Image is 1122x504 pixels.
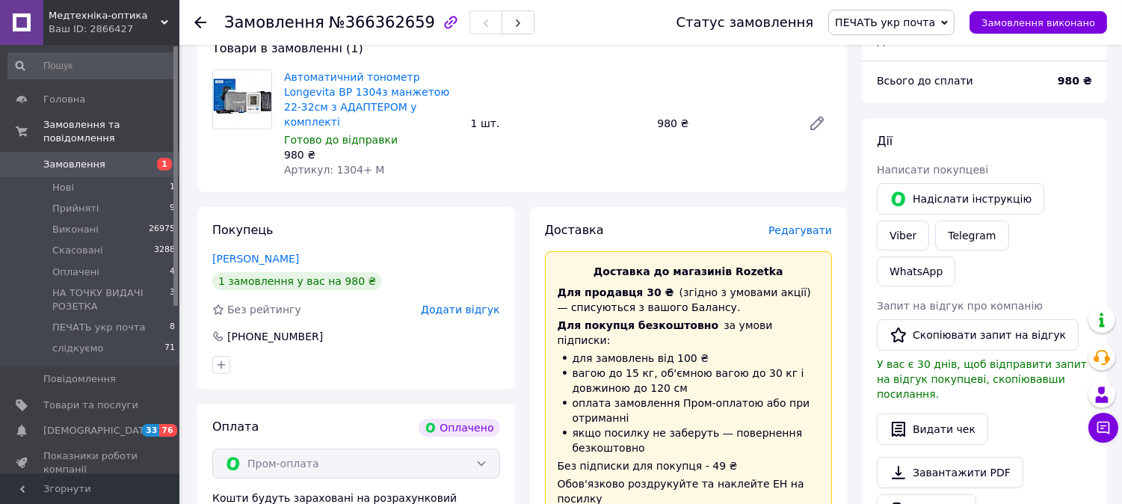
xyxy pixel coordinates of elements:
div: [PHONE_NUMBER] [226,329,324,344]
span: Покупець [212,223,274,237]
li: для замовлень від 100 ₴ [558,351,820,366]
span: 33 [142,424,159,437]
span: Нові [52,181,74,194]
button: Замовлення виконано [970,11,1107,34]
button: Чат з покупцем [1088,413,1118,443]
span: 71 [164,342,175,355]
span: Скасовані [52,244,103,257]
div: Оплачено [419,419,499,437]
span: Артикул: 1304+ М [284,164,384,176]
span: Написати покупцеві [877,164,988,176]
span: слідкуємо [52,342,104,355]
span: Оплата [212,420,259,434]
span: Для покупця безкоштовно [558,319,719,331]
span: Додати відгук [421,304,499,316]
a: Viber [877,221,929,251]
b: 980 ₴ [1058,75,1092,87]
span: 4 [170,265,175,279]
span: Повідомлення [43,372,116,386]
span: 26975 [149,223,175,236]
span: Для продавця 30 ₴ [558,286,674,298]
span: Товари в замовленні (1) [212,41,363,55]
span: Прийняті [52,202,99,215]
div: 980 ₴ [651,113,796,134]
span: 1 [170,181,175,194]
span: 3 [170,286,175,313]
span: Замовлення виконано [981,17,1095,28]
button: Надіслати інструкцію [877,183,1044,215]
span: Редагувати [768,224,832,236]
img: Автоматичний тонометр Longevita BP 1304з манжетою 22-32см з АДАПТЕРОМ у комплекті [213,70,271,129]
div: Повернутися назад [194,15,206,30]
span: Дії [877,134,893,148]
a: WhatsApp [877,256,955,286]
span: 9 [170,202,175,215]
span: У вас є 30 днів, щоб відправити запит на відгук покупцеві, скопіювавши посилання. [877,358,1087,400]
span: Товари та послуги [43,399,138,412]
span: №366362659 [329,13,435,31]
span: Оплачені [52,265,99,279]
button: Скопіювати запит на відгук [877,319,1079,351]
a: Автоматичний тонометр Longevita BP 1304з манжетою 22-32см з АДАПТЕРОМ у комплекті [284,71,449,128]
span: 76 [159,424,176,437]
span: [DEMOGRAPHIC_DATA] [43,424,154,437]
span: Готово до відправки [284,134,398,146]
span: ПЕЧАТЬ укр почта [835,16,935,28]
a: Завантажити PDF [877,457,1023,488]
span: НА ТОЧКУ ВИДАЧІ РОЗЕТКА [52,286,170,313]
span: Замовлення [43,158,105,171]
span: Медтехніка-оптика [49,9,161,22]
span: 8 [170,321,175,334]
span: Показники роботи компанії [43,449,138,476]
span: Замовлення та повідомлення [43,118,179,145]
span: 1 [157,158,172,170]
span: Доставка до магазинів Rozetka [594,265,783,277]
span: Доставка [545,223,604,237]
div: Статус замовлення [676,15,814,30]
span: Без рейтингу [227,304,301,316]
li: вагою до 15 кг, об'ємною вагою до 30 кг і довжиною до 120 см [558,366,820,396]
span: ПЕЧАТЬ укр почта [52,321,145,334]
a: Редагувати [802,108,832,138]
div: за умови підписки: [558,318,820,348]
span: Головна [43,93,85,106]
li: оплата замовлення Пром-оплатою або при отриманні [558,396,820,425]
button: Видати чек [877,414,988,445]
div: 1 замовлення у вас на 980 ₴ [212,272,382,290]
span: Замовлення [224,13,324,31]
div: 980 ₴ [284,147,459,162]
div: 1 шт. [465,113,652,134]
div: Без підписки для покупця - 49 ₴ [558,458,820,473]
span: 3288 [154,244,175,257]
li: якщо посилку не заберуть — повернення безкоштовно [558,425,820,455]
span: Виконані [52,223,99,236]
span: Всього до сплати [877,75,973,87]
a: [PERSON_NAME] [212,253,299,265]
div: Ваш ID: 2866427 [49,22,179,36]
span: Запит на відгук про компанію [877,300,1043,312]
a: Telegram [935,221,1008,251]
span: Доставка [877,35,928,47]
div: (згідно з умовами акції) — списуються з вашого Балансу. [558,285,820,315]
input: Пошук [7,52,176,79]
